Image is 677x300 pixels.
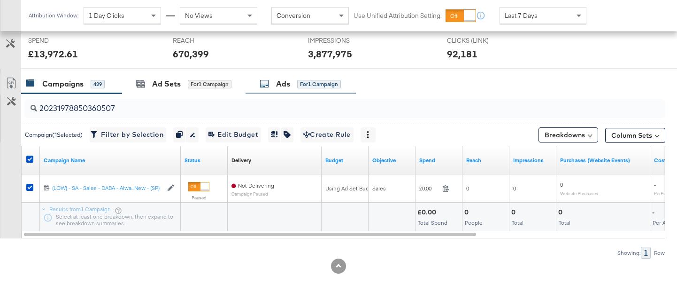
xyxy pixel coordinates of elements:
[277,11,310,20] span: Conversion
[89,11,124,20] span: 1 Day Clicks
[511,208,518,217] div: 0
[466,185,469,192] span: 0
[90,127,166,142] button: Filter by Selection
[308,47,352,61] div: 3,877,975
[173,47,209,61] div: 670,399
[91,80,105,88] div: 429
[465,219,483,226] span: People
[300,127,354,142] button: Create Rule
[605,128,665,143] button: Column Sets
[92,129,163,141] span: Filter by Selection
[185,157,224,164] a: Shows the current state of your Ad Campaign.
[37,95,608,114] input: Search Campaigns by Name, ID or Objective
[276,79,290,89] div: Ads
[28,36,99,45] span: SPEND
[52,184,162,192] a: (LOW) - SA - Sales - DABA - Alwa...New - (SP)
[419,185,439,192] span: £0.00
[464,208,471,217] div: 0
[513,185,516,192] span: 0
[325,157,365,164] a: The maximum amount you're willing to spend on your ads, on average each day or over the lifetime ...
[238,182,274,189] span: Not Delivering
[208,129,258,141] span: Edit Budget
[25,131,83,139] div: Campaign ( 1 Selected)
[28,12,79,19] div: Attribution Window:
[466,157,506,164] a: The number of people your ad was served to.
[372,157,412,164] a: Your campaign's objective.
[297,80,341,88] div: for 1 Campaign
[447,36,517,45] span: CLICKS (LINK)
[641,247,651,259] div: 1
[44,157,177,164] a: Your campaign name.
[560,190,598,196] sub: Website Purchases
[539,127,598,142] button: Breakdowns
[173,36,243,45] span: REACH
[308,36,378,45] span: IMPRESSIONS
[560,157,646,164] a: The number of times a purchase was made tracked by your Custom Audience pixel on your website aft...
[417,208,439,217] div: £0.00
[188,80,231,88] div: for 1 Campaign
[559,219,570,226] span: Total
[654,250,665,256] div: Row
[354,11,442,20] label: Use Unified Attribution Setting:
[513,157,553,164] a: The number of times your ad was served. On mobile apps an ad is counted as served the first time ...
[652,208,657,217] div: -
[560,181,563,188] span: 0
[231,191,274,197] sub: Campaign Paused
[206,127,261,142] button: Edit Budget
[617,250,641,256] div: Showing:
[185,11,213,20] span: No Views
[231,157,251,164] a: Reflects the ability of your Ad Campaign to achieve delivery based on ad states, schedule and bud...
[505,11,538,20] span: Last 7 Days
[419,157,459,164] a: The total amount spent to date.
[558,208,565,217] div: 0
[303,129,351,141] span: Create Rule
[152,79,181,89] div: Ad Sets
[372,185,386,192] span: Sales
[188,195,209,201] label: Paused
[447,47,477,61] div: 92,181
[418,219,447,226] span: Total Spend
[42,79,84,89] div: Campaigns
[654,181,656,188] span: -
[512,219,523,226] span: Total
[28,47,78,61] div: £13,972.61
[231,157,251,164] div: Delivery
[325,185,377,192] div: Using Ad Set Budget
